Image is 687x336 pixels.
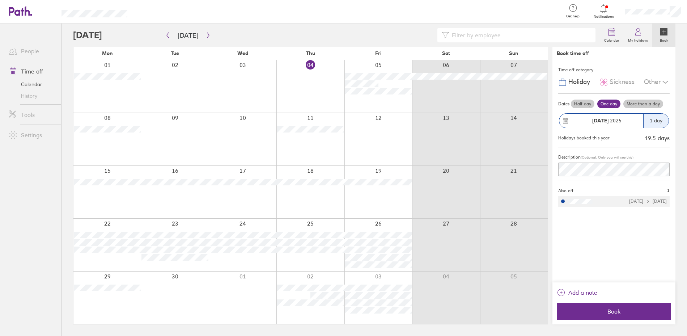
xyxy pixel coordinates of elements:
label: One day [597,100,620,108]
span: 1 [667,188,670,193]
div: Book time off [557,50,589,56]
a: Calendar [3,79,61,90]
span: 2025 [592,118,622,123]
a: Calendar [600,24,624,47]
strong: [DATE] [592,117,608,124]
div: Other [644,75,670,89]
button: [DATE] [172,29,204,41]
div: [DATE] [DATE] [629,199,667,204]
span: Wed [237,50,248,56]
button: [DATE] 20251 day [558,110,670,132]
label: More than a day [623,100,663,108]
div: 19.5 days [645,135,670,141]
label: Book [656,36,673,43]
input: Filter by employee [449,28,591,42]
span: Mon [102,50,113,56]
a: Tools [3,108,61,122]
span: Fri [375,50,382,56]
a: Book [652,24,675,47]
span: Thu [306,50,315,56]
label: Calendar [600,36,624,43]
span: Notifications [592,14,615,19]
label: My holidays [624,36,652,43]
span: Sun [509,50,518,56]
div: Holidays booked this year [558,135,610,140]
span: (Optional. Only you will see this) [581,155,633,160]
a: My holidays [624,24,652,47]
span: Description [558,154,581,160]
span: Dates [558,101,569,106]
span: Sat [442,50,450,56]
a: Time off [3,64,61,79]
a: People [3,44,61,58]
label: Half day [571,100,594,108]
div: 1 day [643,114,669,128]
button: Book [557,303,671,320]
a: Notifications [592,4,615,19]
span: Get help [561,14,585,18]
div: Time off category [558,64,670,75]
span: Add a note [568,287,597,298]
span: Tue [171,50,179,56]
a: Settings [3,128,61,142]
a: History [3,90,61,102]
span: Holiday [568,78,590,86]
button: Add a note [557,287,597,298]
span: Sickness [610,78,635,86]
span: Also off [558,188,573,193]
span: Book [562,308,666,315]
